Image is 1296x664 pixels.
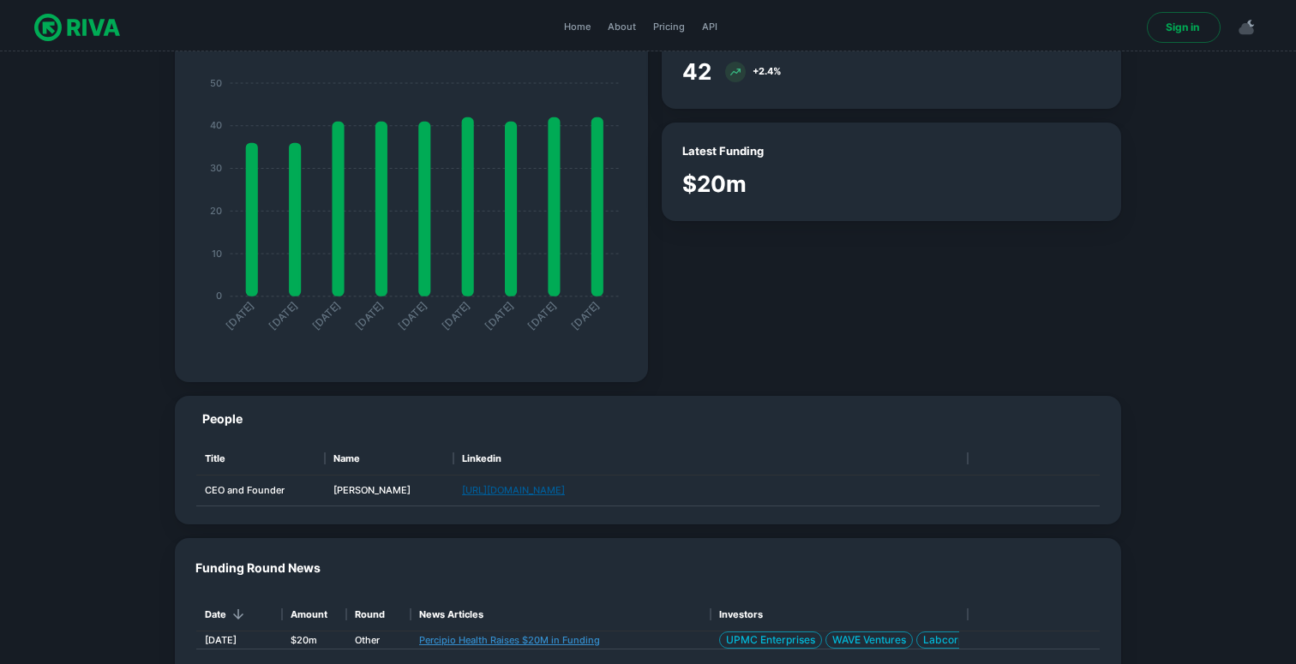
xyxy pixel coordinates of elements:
[210,76,222,88] tspan: 50
[439,298,473,332] tspan: [DATE]
[346,598,411,631] div: Round
[916,631,971,649] a: Labcorp
[462,483,565,498] a: [URL][DOMAIN_NAME]
[653,20,685,34] span: Pricing
[697,14,723,41] a: API
[719,631,822,649] a: UPMC Enterprises
[267,298,301,332] tspan: [DATE]
[291,598,327,631] div: Amount
[719,598,763,631] div: Investors
[210,204,222,216] tspan: 20
[825,631,913,649] a: WAVE Ventures
[205,442,225,476] div: Title
[648,14,690,41] a: Pricing
[564,20,591,34] span: Home
[34,10,120,45] img: logo.svg
[396,298,430,332] tspan: [DATE]
[711,598,968,631] div: Investors
[682,55,711,88] h3: 42
[682,143,1101,160] h6: Latest Funding
[205,633,237,648] p: [DATE]
[210,119,222,131] tspan: 40
[196,598,282,631] div: Date
[702,20,717,34] span: API
[720,632,821,649] span: UPMC Enterprises
[608,20,636,34] span: About
[291,633,317,648] p: $20m
[682,167,747,200] h3: $20m
[483,298,517,332] tspan: [DATE]
[202,410,1101,428] h6: People
[223,298,257,332] tspan: [DATE]
[333,483,411,498] span: [PERSON_NAME]
[282,598,346,631] div: Amount
[205,483,285,498] span: CEO and Founder
[525,298,560,332] tspan: [DATE]
[210,162,222,174] tspan: 30
[826,632,912,649] span: WAVE Ventures
[212,247,222,259] tspan: 10
[195,559,1101,577] span: Funding Round News
[226,602,250,626] button: Sort
[1147,12,1221,43] a: Sign in
[309,298,344,332] tspan: [DATE]
[603,14,641,41] a: About
[196,442,325,476] div: Title
[419,598,483,631] div: News Articles
[205,598,226,631] div: Date
[917,632,970,649] span: Labcorp
[419,634,600,646] a: Percipio Health Raises $20M in Funding
[352,298,387,332] tspan: [DATE]
[333,442,360,476] div: Name
[355,598,385,631] div: Round
[462,442,501,476] div: Linkedin
[325,442,453,476] div: Name
[559,14,596,41] a: Home
[411,598,711,631] div: News Articles
[753,64,781,79] div: +2.4%
[568,298,603,332] tspan: [DATE]
[453,442,968,476] div: Linkedin
[355,633,380,648] div: Other
[216,290,222,302] tspan: 0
